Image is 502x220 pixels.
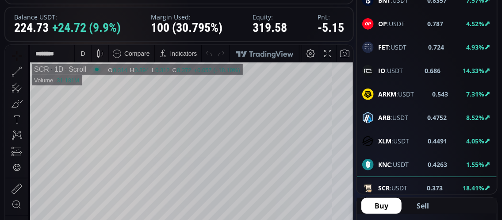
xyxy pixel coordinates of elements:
b: 0.4752 [428,113,447,122]
div: 1D [44,20,58,28]
label: Balance USDT: [14,14,121,20]
b: FET [378,43,389,51]
div: 0.312 [150,22,165,28]
span: :USDT [378,136,409,146]
div: 31.181M [51,32,74,39]
span: +24.72 (9.9%) [52,21,121,35]
b: 0.787 [428,19,444,28]
b: 0.4491 [428,136,448,146]
label: PnL: [318,14,344,20]
div: 0.394 [129,22,144,28]
span: :USDT [378,19,405,28]
div: 224.73 [14,21,121,35]
div: 0.372 [172,22,186,28]
b: 4.52% [466,19,484,28]
span: :USDT [378,160,409,169]
span: Buy [375,201,388,211]
b: 7.31% [466,90,484,98]
b: OP [378,19,387,28]
b: 1.55% [466,160,484,169]
div:  [8,118,15,127]
label: Margin Used: [151,14,222,20]
b: 0.686 [425,66,441,75]
div: O [103,22,107,28]
div: SCR [29,20,44,28]
b: 4.93% [466,43,484,51]
span: :USDT [378,89,414,99]
div: H [125,22,129,28]
b: KNC [378,160,391,169]
b: ARB [378,113,391,122]
button: Buy [361,198,402,214]
span: Sell [417,201,429,211]
button: Sell [403,198,442,214]
div: Volume [29,32,48,39]
b: 0.4263 [428,160,447,169]
div: -5.15 [318,21,344,35]
div: 319.58 [253,21,287,35]
div: Scroll [58,20,81,28]
b: 4.05% [466,137,484,145]
b: XLM [378,137,391,145]
b: 0.724 [429,42,445,52]
b: 0.543 [432,89,448,99]
div: 0.314 [107,22,122,28]
div: Market open [88,20,96,28]
div: Indicators [165,5,192,12]
span: :USDT [378,113,408,122]
div: Compare [119,5,145,12]
b: 14.33% [463,66,484,75]
div: +0.057 (+18.10%) [189,22,235,28]
div: C [167,22,172,28]
b: 8.52% [466,113,484,122]
b: IO [378,66,385,75]
label: Equity: [253,14,287,20]
span: :USDT [378,42,406,52]
b: ARKM [378,90,396,98]
div: L [146,22,150,28]
div: D [75,5,80,12]
span: :USDT [378,66,403,75]
div: 100 (30.795%) [151,21,222,35]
